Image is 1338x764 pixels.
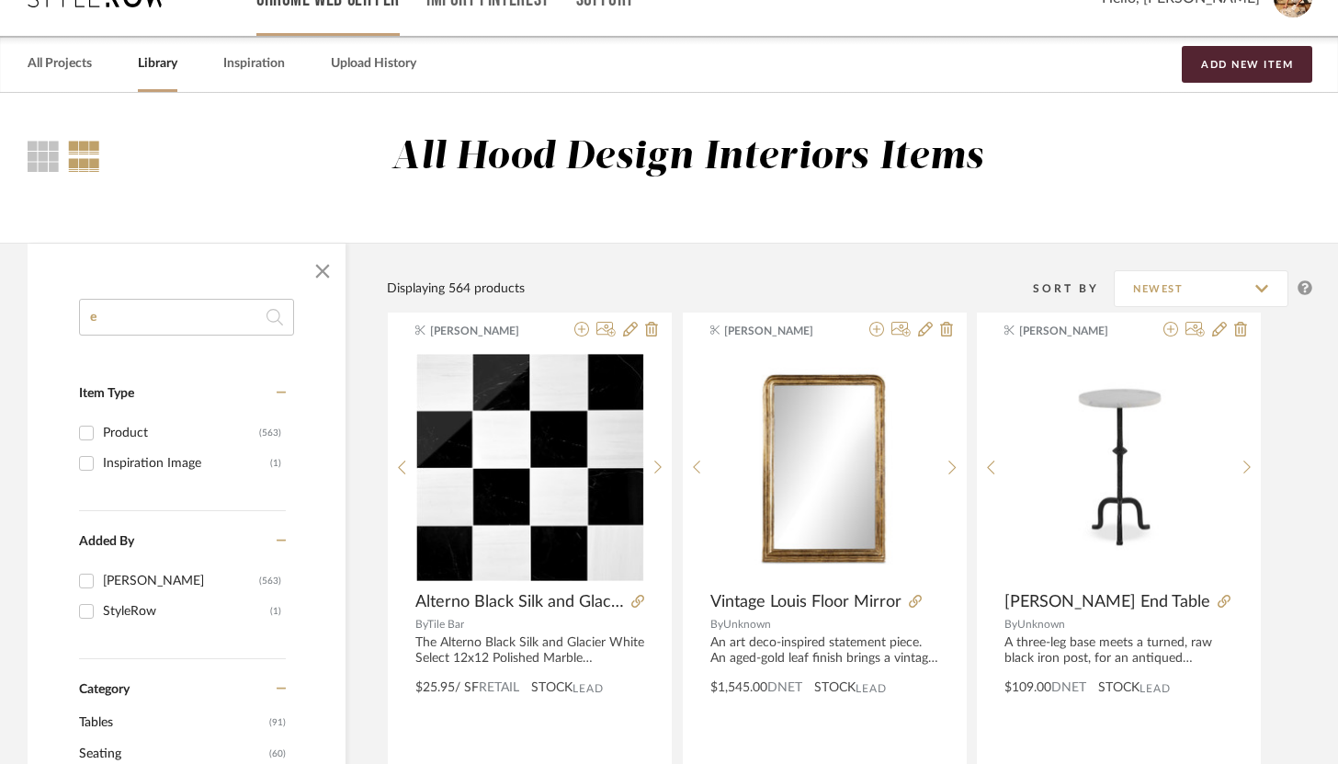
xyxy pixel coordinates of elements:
[387,279,525,299] div: Displaying 564 products
[259,566,281,596] div: (563)
[415,681,455,694] span: $25.95
[270,597,281,626] div: (1)
[455,681,479,694] span: / SF
[1004,681,1051,694] span: $109.00
[724,323,840,339] span: [PERSON_NAME]
[1140,682,1171,695] span: Lead
[391,134,983,181] div: All Hood Design Interiors Items
[79,387,134,400] span: Item Type
[103,597,270,626] div: StyleRow
[138,51,177,76] a: Library
[710,635,939,667] div: An art deco-inspired statement piece. An aged-gold leaf finish brings a vintage, found look to th...
[79,682,130,698] span: Category
[1005,353,1233,581] img: Jocelyn End Table
[479,681,519,694] span: Retail
[415,619,427,630] span: By
[79,299,294,336] input: Search within 564 results
[723,619,771,630] span: Unknown
[259,418,281,448] div: (563)
[416,354,644,581] img: Alterno Black Silk and Glacier White Select 12x12 Polished Marble Checkerboard Tile
[331,51,416,76] a: Upload History
[415,635,644,667] div: The Alterno Black Silk and Glacier White Select 12x12 Polished Marble Checkerboard Tile is an eye...
[814,678,856,698] span: STOCK
[710,353,938,581] img: Vintage Louis Floor Mirror
[103,418,259,448] div: Product
[1033,279,1114,298] div: Sort By
[767,681,802,694] span: DNET
[531,678,573,698] span: STOCK
[430,323,546,339] span: [PERSON_NAME]
[1019,323,1135,339] span: [PERSON_NAME]
[1017,619,1065,630] span: Unknown
[270,449,281,478] div: (1)
[103,566,259,596] div: [PERSON_NAME]
[427,619,464,630] span: Tile Bar
[1182,46,1312,83] button: Add New Item
[304,253,341,290] button: Close
[415,592,624,612] span: Alterno Black Silk and Glacier White Select 12x12 Polished Marble Checkerboard Tile
[79,707,265,738] span: Tables
[1004,592,1210,612] span: [PERSON_NAME] End Table
[28,51,92,76] a: All Projects
[710,592,901,612] span: Vintage Louis Floor Mirror
[269,708,286,737] span: (91)
[103,449,270,478] div: Inspiration Image
[1098,678,1140,698] span: STOCK
[1051,681,1086,694] span: DNET
[223,51,285,76] a: Inspiration
[710,619,723,630] span: By
[710,681,767,694] span: $1,545.00
[573,682,604,695] span: Lead
[856,682,887,695] span: Lead
[79,535,134,548] span: Added By
[1004,635,1233,667] div: A three-leg base meets a turned, raw black iron post, for an antiqued metalwork look. A round top...
[1004,619,1017,630] span: By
